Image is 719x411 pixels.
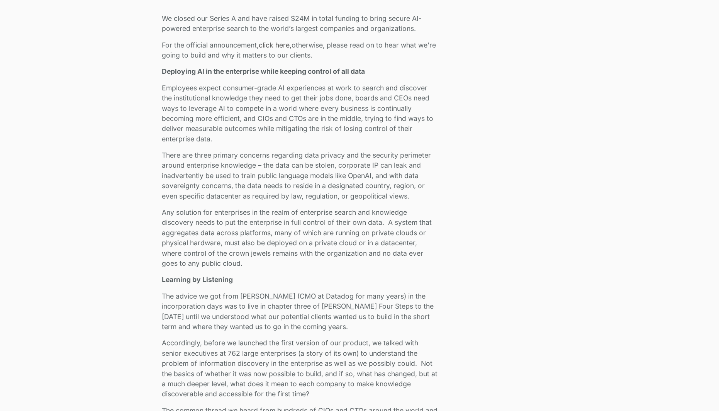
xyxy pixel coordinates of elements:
strong: Learning by Listening [162,275,233,284]
p: For the official announcement, otherwise, please read on to hear what we’re going to build and wh... [162,40,438,61]
a: click here, [259,41,292,49]
p: Employees expect consumer-grade AI experiences at work to search and discover the institutional k... [162,83,438,144]
p: We closed our Series A and have raised $24M in total funding to bring secure AI-powered enterpris... [162,14,438,34]
p: The advice we got from [PERSON_NAME] (CMO at Datadog for many years) in the incorporation days wa... [162,291,438,332]
p: Any solution for enterprises in the realm of enterprise search and knowledge discovery needs to p... [162,207,438,268]
strong: Deploying AI in the enterprise while keeping control of all data [162,67,365,75]
p: There are three primary concerns regarding data privacy and the security perimeter around enterpr... [162,150,438,201]
p: Accordingly, before we launched the first version of our product, we talked with senior executive... [162,338,438,399]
